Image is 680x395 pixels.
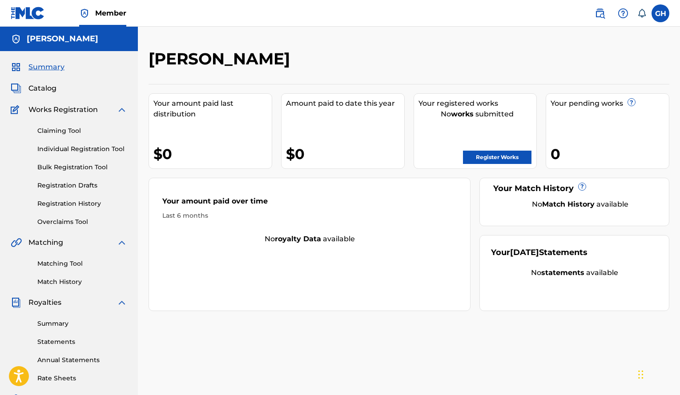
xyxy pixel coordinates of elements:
[502,199,658,210] div: No available
[11,62,64,72] a: SummarySummary
[418,98,537,109] div: Your registered works
[11,83,21,94] img: Catalog
[591,4,609,22] a: Public Search
[275,235,321,243] strong: royalty data
[11,83,56,94] a: CatalogCatalog
[579,183,586,190] span: ?
[162,196,457,211] div: Your amount paid over time
[463,151,531,164] a: Register Works
[418,109,537,120] div: No submitted
[149,234,470,244] div: No available
[510,247,539,257] span: [DATE]
[638,361,644,388] div: Drag
[491,267,658,278] div: No available
[117,104,127,115] img: expand
[286,98,404,109] div: Amount paid to date this year
[37,217,127,227] a: Overclaims Tool
[542,200,595,208] strong: Match History
[95,8,126,18] span: Member
[28,297,61,308] span: Royalties
[628,99,635,106] span: ?
[153,98,272,120] div: Your amount paid last distribution
[27,34,98,44] h5: GIANCARLO GIL
[551,144,669,164] div: 0
[149,49,294,69] h2: [PERSON_NAME]
[595,8,605,19] img: search
[37,319,127,328] a: Summary
[117,297,127,308] img: expand
[28,104,98,115] span: Works Registration
[618,8,628,19] img: help
[491,183,658,195] div: Your Match History
[153,144,272,164] div: $0
[636,352,680,395] iframe: Chat Widget
[37,144,127,154] a: Individual Registration Tool
[28,237,63,248] span: Matching
[614,4,632,22] div: Help
[11,297,21,308] img: Royalties
[37,374,127,383] a: Rate Sheets
[11,104,22,115] img: Works Registration
[11,62,21,72] img: Summary
[37,163,127,172] a: Bulk Registration Tool
[162,211,457,220] div: Last 6 months
[451,110,474,118] strong: works
[117,237,127,248] img: expand
[37,277,127,287] a: Match History
[37,199,127,208] a: Registration History
[655,259,680,330] iframe: Resource Center
[541,268,584,277] strong: statements
[37,337,127,347] a: Statements
[37,126,127,136] a: Claiming Tool
[637,9,646,18] div: Notifications
[11,7,45,20] img: MLC Logo
[37,259,127,268] a: Matching Tool
[79,8,90,19] img: Top Rightsholder
[491,247,587,259] div: Your Statements
[652,4,669,22] div: User Menu
[37,355,127,365] a: Annual Statements
[28,83,56,94] span: Catalog
[28,62,64,72] span: Summary
[11,34,21,44] img: Accounts
[551,98,669,109] div: Your pending works
[37,181,127,190] a: Registration Drafts
[11,237,22,248] img: Matching
[286,144,404,164] div: $0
